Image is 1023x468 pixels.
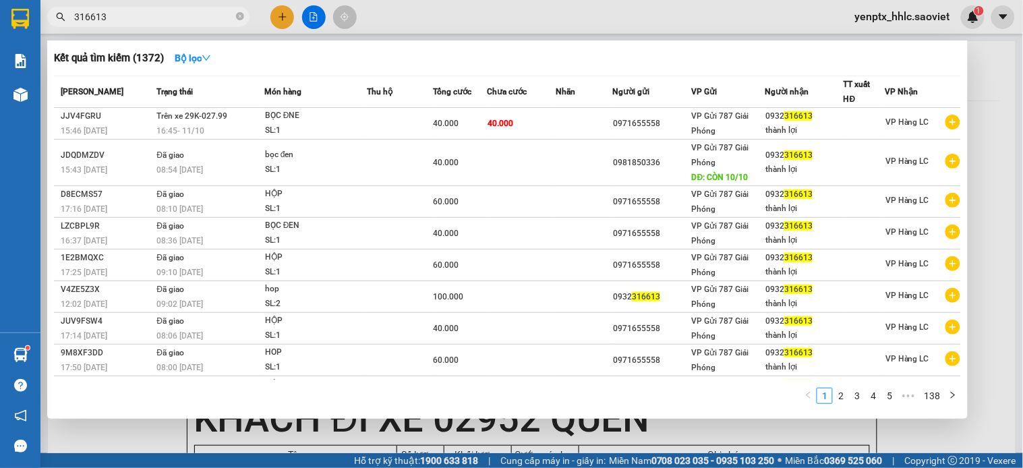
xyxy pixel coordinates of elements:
[692,111,749,136] span: VP Gửi 787 Giải Phóng
[765,265,843,279] div: thành lợi
[765,251,843,265] div: 0932
[180,11,326,33] b: [DOMAIN_NAME]
[61,204,107,214] span: 17:16 [DATE]
[945,320,960,334] span: plus-circle
[265,123,366,138] div: SL: 1
[765,314,843,328] div: 0932
[765,123,843,138] div: thành lợi
[61,219,152,233] div: LZCBPL9R
[765,297,843,311] div: thành lợi
[765,328,843,343] div: thành lợi
[13,348,28,362] img: warehouse-icon
[800,388,817,404] button: left
[202,53,211,63] span: down
[765,109,843,123] div: 0932
[919,388,945,404] li: 138
[434,229,459,238] span: 40.000
[945,225,960,239] span: plus-circle
[691,87,717,96] span: VP Gửi
[156,299,203,309] span: 09:02 [DATE]
[7,78,109,100] h2: V5K3KDGQ
[156,236,203,245] span: 08:36 [DATE]
[692,253,749,277] span: VP Gửi 787 Giải Phóng
[26,346,30,350] sup: 1
[61,87,123,96] span: [PERSON_NAME]
[434,292,464,301] span: 100.000
[885,259,929,268] span: VP Hàng LC
[156,363,203,372] span: 08:00 [DATE]
[885,196,929,205] span: VP Hàng LC
[692,380,749,404] span: VP Gửi 787 Giải Phóng
[434,197,459,206] span: 60.000
[833,388,849,404] li: 2
[82,32,165,54] b: Sao Việt
[765,163,843,177] div: thành lợi
[265,377,366,392] div: HỘP
[613,290,691,304] div: 0932
[14,409,27,422] span: notification
[156,268,203,277] span: 09:10 [DATE]
[885,291,929,300] span: VP Hàng LC
[850,388,865,403] a: 3
[865,388,881,404] li: 4
[434,355,459,365] span: 60.000
[881,388,898,404] li: 5
[692,189,749,214] span: VP Gửi 787 Giải Phóng
[265,297,366,312] div: SL: 2
[765,148,843,163] div: 0932
[692,173,749,182] span: DĐ: CÒN 10/10
[632,292,660,301] span: 316613
[692,316,749,341] span: VP Gửi 787 Giải Phóng
[945,115,960,129] span: plus-circle
[898,388,919,404] span: •••
[945,288,960,303] span: plus-circle
[71,78,249,171] h1: Giao dọc đường
[692,143,749,167] span: VP Gửi 787 Giải Phóng
[265,314,366,328] div: HỘP
[265,163,366,177] div: SL: 1
[765,233,843,247] div: thành lợi
[613,227,691,241] div: 0971655558
[945,388,961,404] button: right
[434,119,459,128] span: 40.000
[434,158,459,167] span: 40.000
[156,111,227,121] span: Trên xe 29K-027.99
[265,250,366,265] div: HỘP
[11,9,29,29] img: logo-vxr
[265,345,366,360] div: HOP
[265,202,366,216] div: SL: 1
[784,189,813,199] span: 316613
[885,87,918,96] span: VP Nhận
[844,80,871,104] span: TT xuất HĐ
[945,388,961,404] li: Next Page
[61,126,107,136] span: 15:46 [DATE]
[765,346,843,360] div: 0932
[61,165,107,175] span: 15:43 [DATE]
[765,87,809,96] span: Người nhận
[61,299,107,309] span: 12:02 [DATE]
[834,388,848,403] a: 2
[817,388,832,403] a: 1
[784,150,813,160] span: 316613
[556,87,575,96] span: Nhãn
[14,379,27,392] span: question-circle
[156,150,184,160] span: Đã giao
[265,187,366,202] div: HỘP
[805,391,813,399] span: left
[156,189,184,199] span: Đã giao
[61,187,152,202] div: D8ECMS57
[14,440,27,452] span: message
[488,119,513,128] span: 40.000
[265,360,366,375] div: SL: 1
[156,331,203,341] span: 08:06 [DATE]
[367,87,392,96] span: Thu hộ
[784,111,813,121] span: 316613
[920,388,944,403] a: 138
[817,388,833,404] li: 1
[882,388,897,403] a: 5
[61,268,107,277] span: 17:25 [DATE]
[156,87,193,96] span: Trạng thái
[61,109,152,123] div: JJV4FGRU
[784,348,813,357] span: 316613
[156,165,203,175] span: 08:54 [DATE]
